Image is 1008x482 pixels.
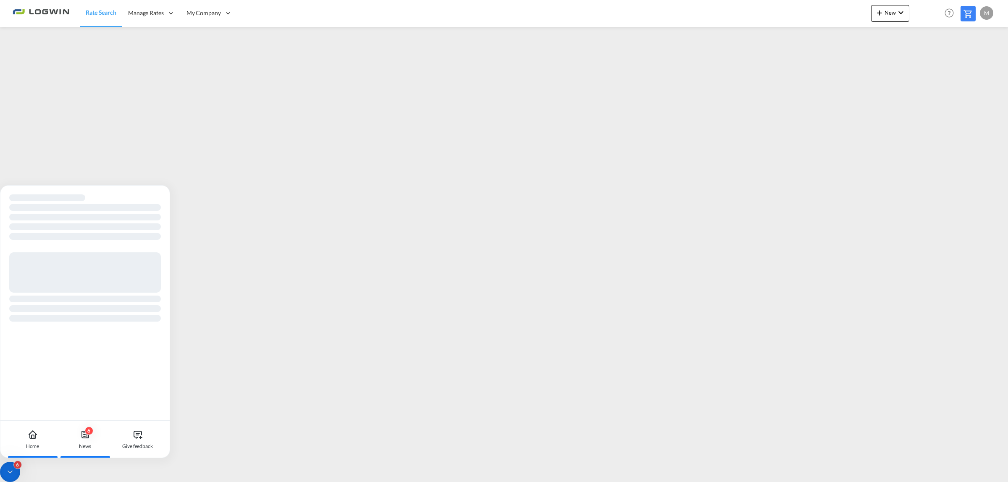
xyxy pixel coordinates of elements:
[871,5,909,22] button: icon-plus 400-fgNewicon-chevron-down
[896,8,906,18] md-icon: icon-chevron-down
[13,4,69,23] img: 2761ae10d95411efa20a1f5e0282d2d7.png
[128,9,164,17] span: Manage Rates
[942,6,961,21] div: Help
[874,8,885,18] md-icon: icon-plus 400-fg
[186,9,221,17] span: My Company
[980,6,993,20] div: M
[942,6,956,20] span: Help
[874,9,906,16] span: New
[86,9,116,16] span: Rate Search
